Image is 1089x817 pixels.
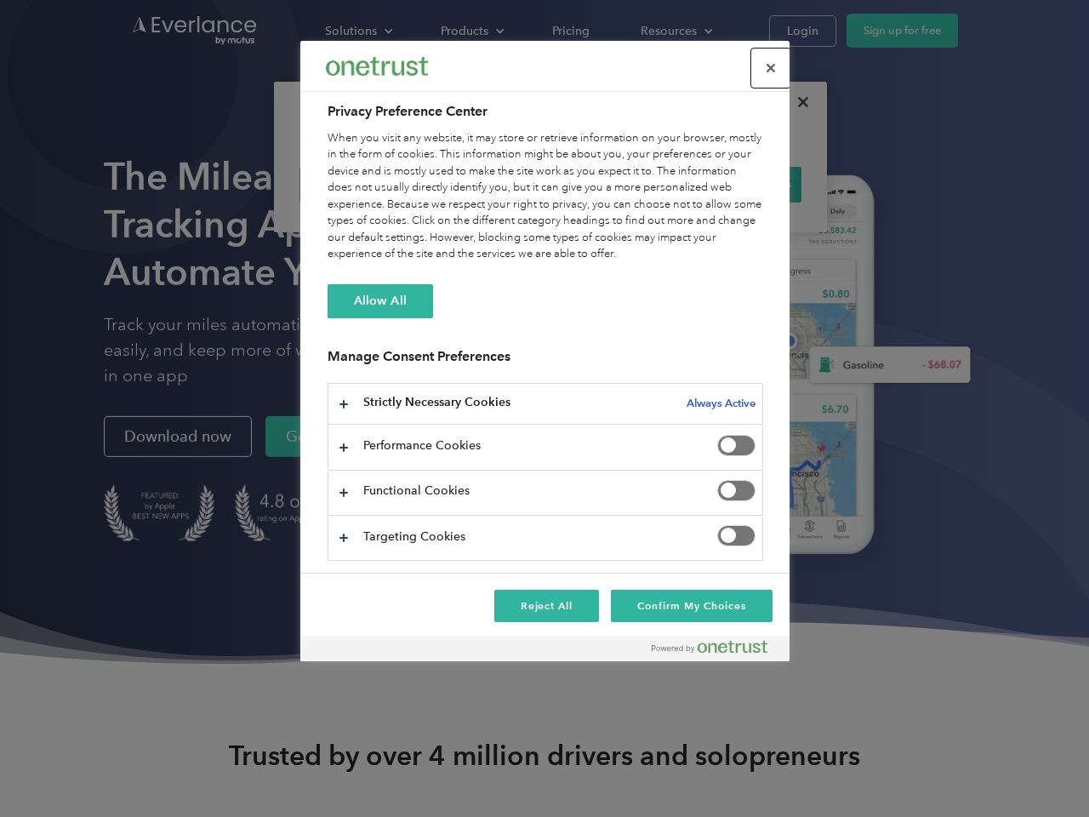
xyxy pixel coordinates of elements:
[652,640,767,654] img: Powered by OneTrust Opens in a new Tab
[494,590,600,622] button: Reject All
[328,130,763,263] div: When you visit any website, it may store or retrieve information on your browser, mostly in the f...
[328,101,763,122] h2: Privacy Preference Center
[300,41,790,661] div: Privacy Preference Center
[328,284,433,318] button: Allow All
[652,640,781,661] a: Powered by OneTrust Opens in a new Tab
[300,41,790,661] div: Preference center
[611,590,772,622] button: Confirm My Choices
[752,49,790,87] button: Close
[326,49,428,83] div: Everlance
[326,57,428,75] img: Everlance
[328,348,763,374] h3: Manage Consent Preferences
